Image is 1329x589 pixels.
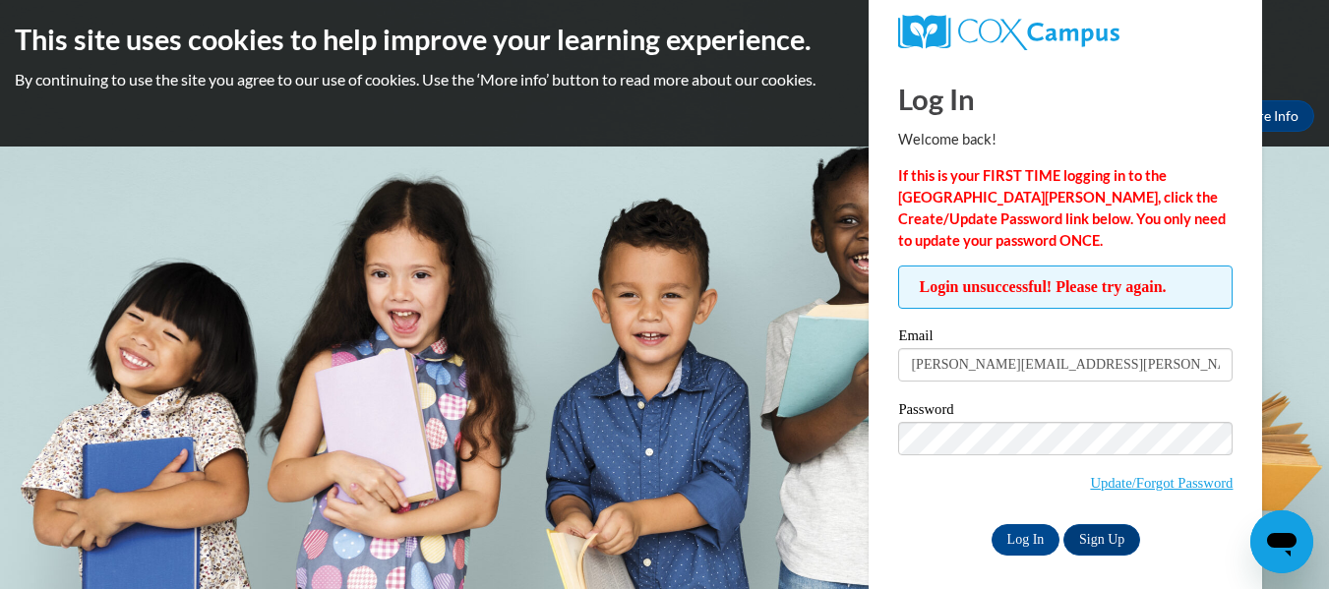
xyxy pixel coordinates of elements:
[898,167,1226,249] strong: If this is your FIRST TIME logging in to the [GEOGRAPHIC_DATA][PERSON_NAME], click the Create/Upd...
[1250,510,1313,573] iframe: Button to launch messaging window
[15,69,1314,90] p: By continuing to use the site you agree to our use of cookies. Use the ‘More info’ button to read...
[1063,524,1140,556] a: Sign Up
[898,15,1118,50] img: COX Campus
[898,79,1233,119] h1: Log In
[992,524,1060,556] input: Log In
[898,402,1233,422] label: Password
[898,265,1233,309] span: Login unsuccessful! Please try again.
[898,129,1233,150] p: Welcome back!
[898,328,1233,348] label: Email
[15,20,1314,59] h2: This site uses cookies to help improve your learning experience.
[1222,100,1314,132] a: More Info
[898,15,1233,50] a: COX Campus
[1090,475,1233,491] a: Update/Forgot Password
